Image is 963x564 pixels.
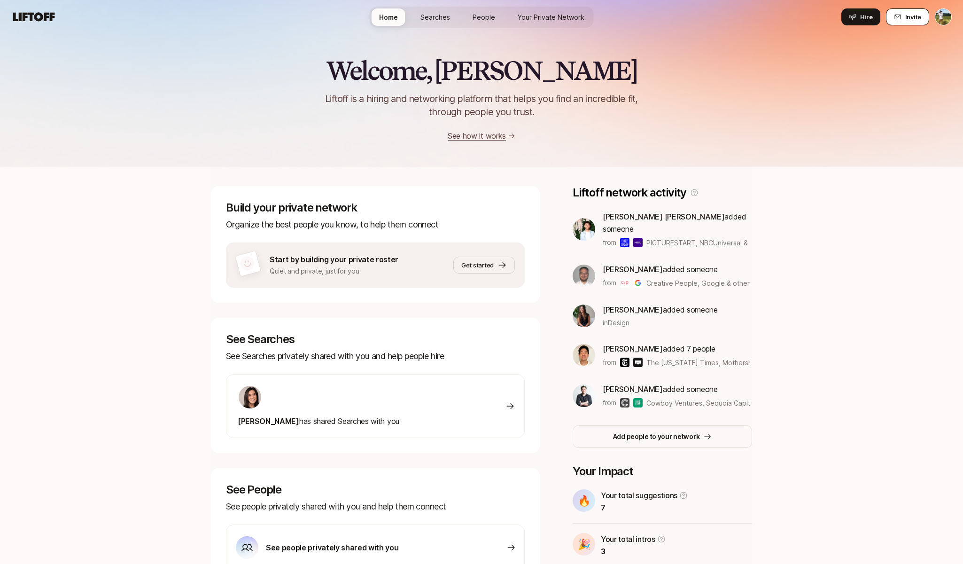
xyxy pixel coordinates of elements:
span: People [473,12,495,22]
img: default-avatar.svg [239,255,256,272]
img: Creative People [620,278,629,288]
p: See People [226,483,525,496]
span: in Design [603,318,629,328]
p: 7 [601,501,688,514]
p: 3 [601,545,666,557]
a: Home [372,8,405,26]
p: Start by building your private roster [270,253,398,266]
img: 14c26f81_4384_478d_b376_a1ca6885b3c1.jpg [573,218,595,241]
img: abaaee66_70d6_4cd8_bbf0_4431664edd7e.jpg [573,265,595,287]
img: Sequoia Capital [633,398,643,407]
h2: Welcome, [PERSON_NAME] [326,56,637,85]
span: PICTURESTART, NBCUniversal & others [646,239,770,247]
img: Google [633,278,643,288]
img: 33ee49e1_eec9_43f1_bb5d_6b38e313ba2b.jpg [573,305,595,327]
button: Get started [453,257,515,274]
p: Quiet and private, just for you [270,266,398,277]
img: c3894d86_b3f1_4e23_a0e4_4d923f503b0e.jpg [573,344,595,367]
p: added 7 people [603,343,750,355]
button: Invite [886,8,929,25]
a: Searches [413,8,458,26]
p: See people privately shared with you [266,541,398,554]
p: from [603,357,616,368]
a: Your Private Network [510,8,592,26]
p: from [603,237,616,248]
p: from [603,277,616,289]
img: NBCUniversal [633,238,643,247]
span: Get started [461,260,494,270]
p: Liftoff is a hiring and networking platform that helps you find an incredible fit, through people... [313,92,650,118]
span: [PERSON_NAME] [603,305,663,314]
p: Add people to your network [613,431,700,442]
p: Organize the best people you know, to help them connect [226,218,525,231]
span: Invite [905,12,921,22]
p: Your Impact [573,465,752,478]
span: [PERSON_NAME] [603,344,663,353]
img: Tyler Kieft [935,9,951,25]
span: Creative People, Google & others [646,278,750,288]
p: from [603,397,616,408]
p: Your total intros [601,533,655,545]
span: The [US_STATE] Times, Mothership & others [646,359,786,367]
span: [PERSON_NAME] [603,384,663,394]
p: added someone [603,263,750,275]
button: Hire [841,8,880,25]
a: People [465,8,503,26]
span: has shared Searches with you [238,416,399,426]
a: See how it works [448,131,506,141]
img: ffc673f5_2173_4070_9c46_4bfd4d7acc8d.jpg [573,384,595,407]
span: Hire [860,12,873,22]
div: 🔥 [573,489,595,512]
img: Cowboy Ventures [620,398,629,407]
button: Add people to your network [573,425,752,448]
span: Home [379,12,398,22]
span: Your Private Network [518,12,584,22]
p: See Searches privately shared with you and help people hire [226,350,525,363]
span: [PERSON_NAME] [603,265,663,274]
span: [PERSON_NAME] [238,416,299,426]
span: Searches [420,12,450,22]
p: Your total suggestions [601,489,677,501]
img: 71d7b91d_d7cb_43b4_a7ea_a9b2f2cc6e03.jpg [239,386,261,408]
p: added someone [603,211,752,235]
p: Build your private network [226,201,525,214]
p: See people privately shared with you and help them connect [226,500,525,513]
span: [PERSON_NAME] [PERSON_NAME] [603,212,724,221]
img: Mothership [633,358,643,367]
button: Tyler Kieft [935,8,952,25]
p: See Searches [226,333,525,346]
span: Cowboy Ventures, Sequoia Capital & others [646,399,784,407]
img: The New York Times [620,358,629,367]
p: added someone [603,383,750,395]
p: Liftoff network activity [573,186,686,199]
p: added someone [603,304,718,316]
img: PICTURESTART [620,238,629,247]
div: 🎉 [573,533,595,556]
